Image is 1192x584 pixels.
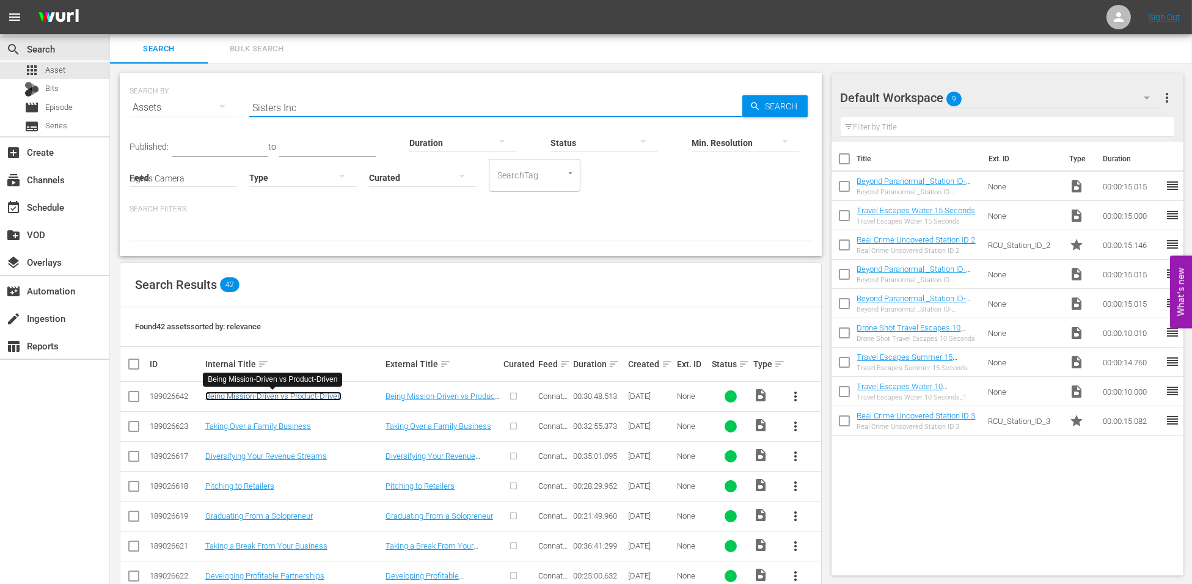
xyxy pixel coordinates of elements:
td: RCU_Station_ID_2 [983,230,1064,260]
div: None [677,451,708,461]
a: Travel Escapes Water 15 Seconds [857,206,976,215]
div: 189026618 [150,481,202,491]
div: ID [150,359,202,369]
a: Travel Escapes Summer 15 Seconds [857,352,958,371]
td: None [983,260,1064,289]
div: External Title [386,357,500,371]
div: Feed [538,357,569,371]
div: 189026621 [150,541,202,550]
div: Internal Title [205,357,382,371]
div: Being Mission-Driven vs Product-Driven [208,374,337,385]
span: Asset [45,64,65,76]
span: reorder [1165,354,1180,369]
span: Connatix Playlist, Sisters Inc. [538,541,568,578]
span: Found 42 assets sorted by: relevance [135,322,261,331]
a: Beyond Paranormal _Station ID-v3_15sec [857,294,971,312]
td: 00:00:15.015 [1098,289,1165,318]
span: Connatix Playlist, Sisters Inc. [538,392,568,428]
span: sort [440,359,451,370]
span: Promo [1069,414,1084,428]
div: [DATE] [629,571,673,580]
button: Open Feedback Widget [1170,256,1192,329]
span: reorder [1165,237,1180,252]
div: 00:28:29.952 [573,481,625,491]
a: Beyond Paranormal _Station ID-v4_15sec [857,265,971,283]
span: reorder [1165,208,1180,222]
div: None [677,541,708,550]
span: Schedule [6,200,21,215]
button: Open [565,167,576,179]
a: Taking a Break From Your Business [205,541,327,550]
span: sort [662,359,673,370]
span: menu [7,10,22,24]
td: 00:00:14.760 [1098,348,1165,377]
button: Search [742,95,808,117]
span: Search [761,95,808,117]
span: more_vert [788,569,803,583]
span: Video [1069,326,1084,340]
td: None [983,201,1064,230]
div: None [677,392,708,401]
button: more_vert [781,412,810,441]
span: Connatix Playlist, Sisters Inc. [538,481,568,518]
span: reorder [1165,178,1180,193]
span: Connatix Playlist, Sisters Inc. [538,422,568,458]
div: 00:32:55.373 [573,422,625,431]
span: reorder [1165,325,1180,340]
div: Assets [130,90,237,125]
span: sort [258,359,269,370]
div: Real Crime Uncovered Station ID 2 [857,247,976,255]
span: more_vert [788,479,803,494]
span: Overlays [6,255,21,270]
div: Curated [503,359,535,369]
a: Real Crime Uncovered Station ID 2 [857,235,976,244]
span: Connatix Playlist, Sisters Inc. [538,511,568,548]
td: None [983,289,1064,318]
a: Graduating From a Solopreneur [386,511,493,520]
span: sort [609,359,620,370]
td: None [983,348,1064,377]
span: more_vert [1160,90,1174,105]
span: Search Results [135,277,217,292]
td: None [983,318,1064,348]
a: Pitching to Retailers [205,481,274,491]
span: Video [1069,384,1084,399]
span: Video [753,568,768,582]
div: None [677,571,708,580]
span: Ingestion [6,312,21,326]
button: more_vert [781,442,810,471]
div: 00:21:49.960 [573,511,625,520]
span: Video [753,508,768,522]
span: more_vert [788,389,803,404]
span: more_vert [788,449,803,464]
div: Travel Escapes Summer 15 Seconds [857,364,979,372]
td: 00:00:15.146 [1098,230,1165,260]
div: Status [712,357,750,371]
div: 189026622 [150,571,202,580]
div: Beyond Paranormal _Station ID-v1_15sec [857,188,979,196]
div: Type [753,357,777,371]
span: Video [1069,355,1084,370]
th: Type [1062,142,1095,176]
div: 189026623 [150,422,202,431]
a: Sign Out [1149,12,1180,22]
span: 9 [946,86,962,112]
a: Taking a Break From Your Business [386,541,478,560]
div: Beyond Paranormal _Station ID-v4_15sec [857,276,979,284]
span: Video [753,388,768,403]
div: None [677,481,708,491]
span: reorder [1165,384,1180,398]
td: None [983,377,1064,406]
span: Series [45,120,67,132]
div: 00:35:01.095 [573,451,625,461]
div: None [677,422,708,431]
button: more_vert [781,531,810,561]
span: Reports [6,339,21,354]
div: [DATE] [629,392,673,401]
span: Episode [45,101,73,114]
span: Video [1069,179,1084,194]
a: Taking Over a Family Business [386,422,491,431]
a: Developing Profitable Partnerships [205,571,324,580]
div: [DATE] [629,481,673,491]
th: Title [857,142,982,176]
